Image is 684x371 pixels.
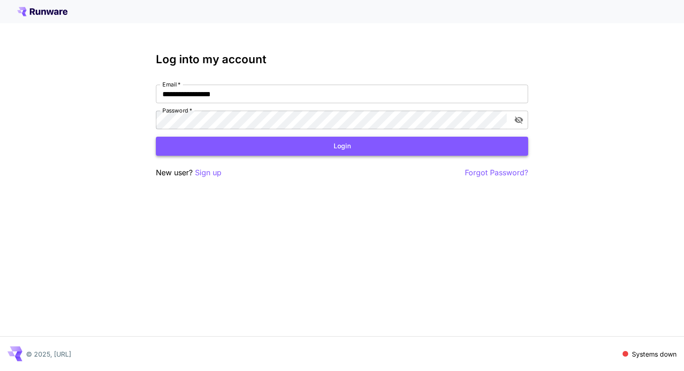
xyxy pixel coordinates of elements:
button: Sign up [195,167,221,179]
label: Email [162,80,181,88]
p: © 2025, [URL] [26,349,71,359]
button: Forgot Password? [465,167,528,179]
p: New user? [156,167,221,179]
label: Password [162,106,192,114]
button: toggle password visibility [510,112,527,128]
button: Login [156,137,528,156]
p: Systems down [632,349,677,359]
h3: Log into my account [156,53,528,66]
